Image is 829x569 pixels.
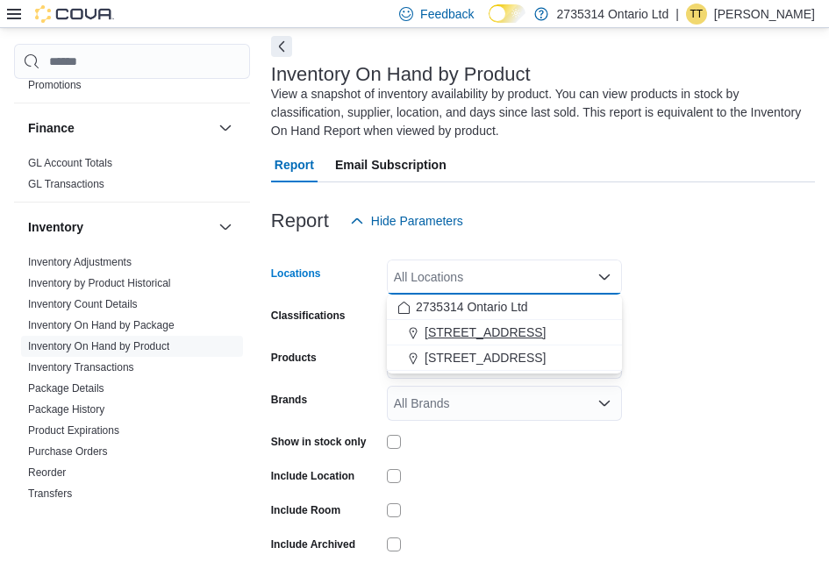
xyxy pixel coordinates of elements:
a: Inventory Count Details [28,298,138,310]
p: 2735314 Ontario Ltd [557,4,669,25]
a: Purchase Orders [28,445,108,458]
button: Open list of options [597,396,611,410]
label: Locations [271,267,321,281]
div: View a snapshot of inventory availability by product. You can view products in stock by classific... [271,85,806,140]
span: Reorder [28,466,66,480]
span: Hide Parameters [371,212,463,230]
div: Travis T Renaud [686,4,707,25]
label: Show in stock only [271,435,367,449]
a: Reorder [28,466,66,479]
a: GL Transactions [28,178,104,190]
button: Inventory [28,218,211,236]
h3: Inventory On Hand by Product [271,64,531,85]
p: | [675,4,679,25]
span: GL Transactions [28,177,104,191]
label: Products [271,351,317,365]
div: Choose from the following options [387,295,622,371]
a: Product Expirations [28,424,119,437]
span: Package History [28,402,104,416]
label: Include Room [271,503,340,517]
label: Brands [271,393,307,407]
a: Inventory On Hand by Package [28,319,175,331]
button: [STREET_ADDRESS] [387,345,622,371]
span: Purchase Orders [28,445,108,459]
button: Hide Parameters [343,203,470,238]
button: Finance [215,117,236,139]
span: Report [275,147,314,182]
input: Dark Mode [489,4,525,23]
a: Package History [28,403,104,416]
span: Package Details [28,381,104,395]
span: Email Subscription [335,147,447,182]
a: GL Account Totals [28,157,112,169]
span: [STREET_ADDRESS] [425,324,546,341]
span: TT [690,4,704,25]
a: Inventory Adjustments [28,256,132,268]
span: Transfers [28,487,72,501]
span: Dark Mode [489,23,490,24]
button: Inventory [215,217,236,238]
p: [PERSON_NAME] [714,4,815,25]
button: [STREET_ADDRESS] [387,320,622,345]
h3: Finance [28,119,75,137]
span: Inventory Count Details [28,297,138,311]
label: Include Location [271,469,354,483]
span: [STREET_ADDRESS] [425,349,546,366]
a: Inventory Transactions [28,361,134,373]
button: Next [271,36,292,57]
button: 2735314 Ontario Ltd [387,295,622,320]
label: Classifications [271,309,346,323]
a: Transfers [28,487,72,500]
span: Inventory On Hand by Product [28,339,169,353]
h3: Report [271,210,329,231]
h3: Inventory [28,218,83,236]
span: 2735314 Ontario Ltd [416,298,528,316]
img: Cova [35,5,114,23]
span: Inventory Transactions [28,360,134,374]
div: Finance [14,153,250,202]
span: Inventory Adjustments [28,255,132,269]
a: Promotions [28,79,82,91]
a: Inventory by Product Historical [28,277,171,289]
button: Finance [28,119,211,137]
span: Inventory On Hand by Package [28,318,175,332]
span: Promotions [28,78,82,92]
span: GL Account Totals [28,156,112,170]
a: Package Details [28,382,104,395]
span: Product Expirations [28,423,119,437]
label: Include Archived [271,537,355,551]
span: Inventory by Product Historical [28,276,171,290]
span: Feedback [420,5,474,23]
div: Inventory [14,252,250,511]
a: Inventory On Hand by Product [28,340,169,352]
button: Close list of options [597,270,611,284]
